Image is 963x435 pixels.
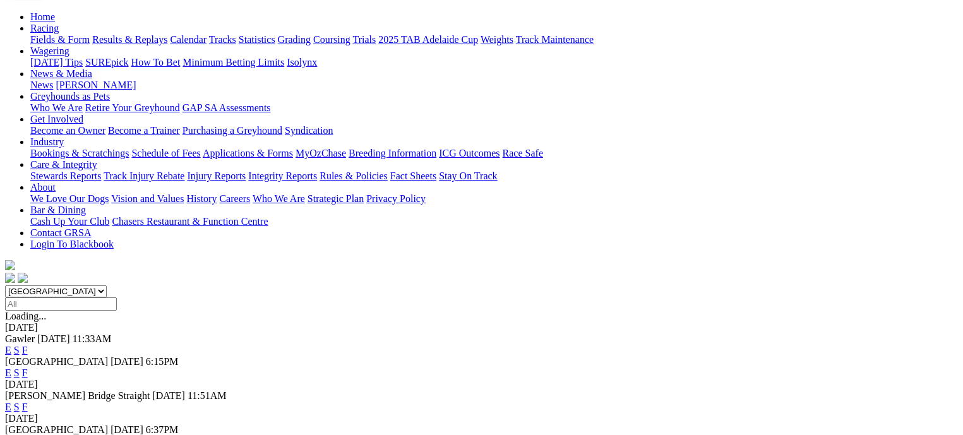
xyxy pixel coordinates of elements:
[439,148,499,158] a: ICG Outcomes
[5,424,108,435] span: [GEOGRAPHIC_DATA]
[92,34,167,45] a: Results & Replays
[287,57,317,68] a: Isolynx
[209,34,236,45] a: Tracks
[5,367,11,378] a: E
[131,148,200,158] a: Schedule of Fees
[182,125,282,136] a: Purchasing a Greyhound
[14,402,20,412] a: S
[30,193,109,204] a: We Love Our Dogs
[30,170,958,182] div: Care & Integrity
[30,114,83,124] a: Get Involved
[188,390,227,401] span: 11:51AM
[112,216,268,227] a: Chasers Restaurant & Function Centre
[308,193,364,204] a: Strategic Plan
[30,205,86,215] a: Bar & Dining
[30,23,59,33] a: Racing
[390,170,436,181] a: Fact Sheets
[219,193,250,204] a: Careers
[439,170,497,181] a: Stay On Track
[5,413,958,424] div: [DATE]
[37,333,70,344] span: [DATE]
[5,322,958,333] div: [DATE]
[30,216,958,227] div: Bar & Dining
[30,68,92,79] a: News & Media
[5,402,11,412] a: E
[502,148,542,158] a: Race Safe
[18,273,28,283] img: twitter.svg
[30,159,97,170] a: Care & Integrity
[30,80,53,90] a: News
[248,170,317,181] a: Integrity Reports
[30,148,958,159] div: Industry
[296,148,346,158] a: MyOzChase
[14,345,20,355] a: S
[108,125,180,136] a: Become a Trainer
[22,402,28,412] a: F
[187,170,246,181] a: Injury Reports
[481,34,513,45] a: Weights
[5,379,958,390] div: [DATE]
[30,34,958,45] div: Racing
[30,11,55,22] a: Home
[30,125,105,136] a: Become an Owner
[182,102,271,113] a: GAP SA Assessments
[203,148,293,158] a: Applications & Forms
[104,170,184,181] a: Track Injury Rebate
[320,170,388,181] a: Rules & Policies
[349,148,436,158] a: Breeding Information
[85,57,128,68] a: SUREpick
[22,367,28,378] a: F
[30,136,64,147] a: Industry
[5,356,108,367] span: [GEOGRAPHIC_DATA]
[146,356,179,367] span: 6:15PM
[30,57,958,68] div: Wagering
[313,34,350,45] a: Coursing
[56,80,136,90] a: [PERSON_NAME]
[5,311,46,321] span: Loading...
[30,170,101,181] a: Stewards Reports
[366,193,426,204] a: Privacy Policy
[30,125,958,136] div: Get Involved
[85,102,180,113] a: Retire Your Greyhound
[30,45,69,56] a: Wagering
[30,57,83,68] a: [DATE] Tips
[516,34,594,45] a: Track Maintenance
[278,34,311,45] a: Grading
[30,91,110,102] a: Greyhounds as Pets
[30,34,90,45] a: Fields & Form
[111,193,184,204] a: Vision and Values
[285,125,333,136] a: Syndication
[22,345,28,355] a: F
[30,148,129,158] a: Bookings & Scratchings
[170,34,206,45] a: Calendar
[111,424,143,435] span: [DATE]
[5,345,11,355] a: E
[73,333,112,344] span: 11:33AM
[186,193,217,204] a: History
[152,390,185,401] span: [DATE]
[131,57,181,68] a: How To Bet
[30,102,958,114] div: Greyhounds as Pets
[239,34,275,45] a: Statistics
[14,367,20,378] a: S
[30,216,109,227] a: Cash Up Your Club
[5,273,15,283] img: facebook.svg
[30,193,958,205] div: About
[378,34,478,45] a: 2025 TAB Adelaide Cup
[253,193,305,204] a: Who We Are
[182,57,284,68] a: Minimum Betting Limits
[30,239,114,249] a: Login To Blackbook
[146,424,179,435] span: 6:37PM
[30,227,91,238] a: Contact GRSA
[111,356,143,367] span: [DATE]
[30,102,83,113] a: Who We Are
[5,390,150,401] span: [PERSON_NAME] Bridge Straight
[5,333,35,344] span: Gawler
[30,80,958,91] div: News & Media
[5,297,117,311] input: Select date
[30,182,56,193] a: About
[5,260,15,270] img: logo-grsa-white.png
[352,34,376,45] a: Trials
